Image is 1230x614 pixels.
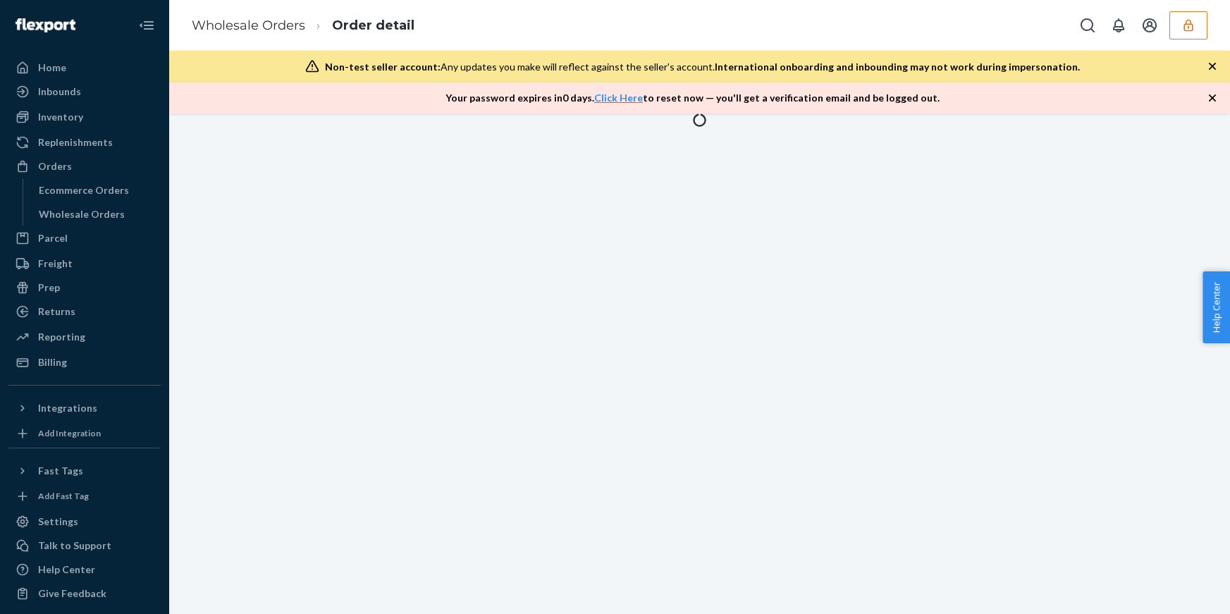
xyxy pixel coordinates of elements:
[39,183,129,197] div: Ecommerce Orders
[8,106,161,128] a: Inventory
[8,131,161,154] a: Replenishments
[38,539,111,553] div: Talk to Support
[715,61,1080,73] span: International onboarding and inbounding may not work during impersonation.
[594,92,643,104] a: Click Here
[38,330,85,344] div: Reporting
[38,427,101,439] div: Add Integration
[38,515,78,529] div: Settings
[38,281,60,295] div: Prep
[8,80,161,103] a: Inbounds
[1074,11,1102,39] button: Open Search Box
[38,61,66,75] div: Home
[32,179,161,202] a: Ecommerce Orders
[39,207,125,221] div: Wholesale Orders
[8,300,161,323] a: Returns
[180,5,426,47] ol: breadcrumbs
[38,257,73,271] div: Freight
[133,11,161,39] button: Close Navigation
[1203,271,1230,343] button: Help Center
[8,582,161,605] button: Give Feedback
[38,231,68,245] div: Parcel
[38,159,72,173] div: Orders
[38,401,97,415] div: Integrations
[8,227,161,250] a: Parcel
[38,587,106,601] div: Give Feedback
[325,61,441,73] span: Non-test seller account:
[8,351,161,374] a: Billing
[332,18,414,33] a: Order detail
[38,135,113,149] div: Replenishments
[38,305,75,319] div: Returns
[8,56,161,79] a: Home
[8,326,161,348] a: Reporting
[38,85,81,99] div: Inbounds
[8,276,161,299] a: Prep
[1136,11,1164,39] button: Open account menu
[38,464,83,478] div: Fast Tags
[16,18,75,32] img: Flexport logo
[8,425,161,442] a: Add Integration
[38,563,95,577] div: Help Center
[38,355,67,369] div: Billing
[38,490,89,502] div: Add Fast Tag
[325,60,1080,74] div: Any updates you make will reflect against the seller's account.
[32,203,161,226] a: Wholesale Orders
[445,91,940,105] p: Your password expires in 0 days . to reset now — you'll get a verification email and be logged out.
[8,460,161,482] button: Fast Tags
[8,558,161,581] a: Help Center
[8,252,161,275] a: Freight
[8,488,161,505] a: Add Fast Tag
[8,397,161,419] button: Integrations
[8,155,161,178] a: Orders
[8,534,161,557] a: Talk to Support
[192,18,305,33] a: Wholesale Orders
[8,510,161,533] a: Settings
[38,110,83,124] div: Inventory
[1105,11,1133,39] button: Open notifications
